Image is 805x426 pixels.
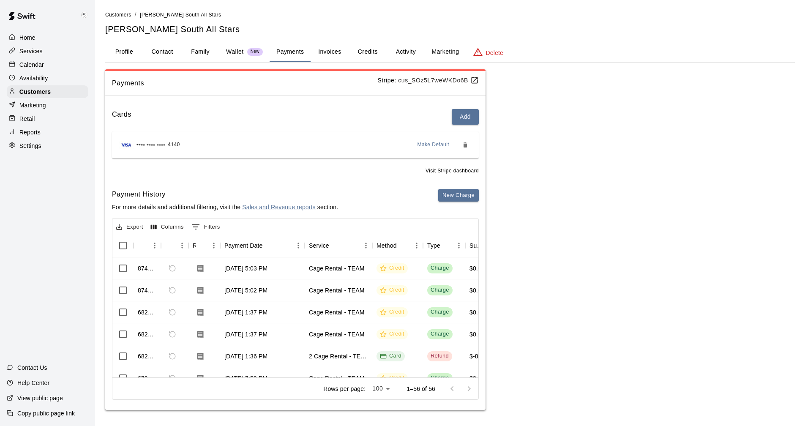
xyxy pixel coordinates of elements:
div: $0.00 [469,264,485,273]
button: Sort [329,240,341,251]
div: Credit [380,374,404,382]
button: Make Default [414,138,453,152]
button: Menu [148,239,161,252]
p: Retail [19,115,35,123]
div: 682169 [138,352,157,360]
div: Oct 14, 2025, 5:02 PM [224,286,267,295]
p: Customers [19,87,51,96]
div: 682174 [138,308,157,317]
button: Show filters [189,220,222,234]
div: Jul 3, 2025, 1:37 PM [224,330,267,339]
span: Refund payment [165,305,180,319]
a: Marketing [7,99,88,112]
button: Menu [176,239,188,252]
button: New Charge [438,189,479,202]
button: Activity [387,42,425,62]
div: Receipt [188,234,220,257]
div: Refund [431,352,449,360]
button: Menu [453,239,465,252]
div: Charge [431,330,449,338]
a: cus_SOz5L7weWKDo6B [398,77,479,84]
p: Availability [19,74,48,82]
div: Cage Rental - TEAM [309,286,365,295]
button: Export [114,221,145,234]
button: Invoices [311,42,349,62]
button: Payments [270,42,311,62]
div: Credit [380,330,404,338]
div: Receipt [193,234,196,257]
p: Rows per page: [323,385,366,393]
button: Sort [196,240,207,251]
button: Select columns [149,221,186,234]
div: Jul 1, 2025, 7:59 PM [224,374,267,382]
div: 874901 [138,286,157,295]
button: Menu [292,239,305,252]
button: Menu [410,239,423,252]
button: Download Receipt [193,305,208,320]
div: Oct 14, 2025, 5:03 PM [224,264,267,273]
div: Type [423,234,465,257]
button: Download Receipt [193,283,208,298]
span: [PERSON_NAME] South All Stars [140,12,221,18]
span: Refund payment [165,327,180,341]
div: Charge [431,264,449,272]
div: 679230 [138,374,157,382]
button: Family [181,42,219,62]
a: Services [7,45,88,57]
a: Retail [7,112,88,125]
p: For more details and additional filtering, visit the section. [112,203,338,211]
div: Cage Rental - TEAM [309,374,365,382]
button: Profile [105,42,143,62]
button: Download Receipt [193,349,208,364]
a: Customers [105,11,131,18]
div: Payment Date [220,234,305,257]
div: 682172 [138,330,157,339]
div: Refund [161,234,188,257]
p: Marketing [19,101,46,109]
img: Credit card brand logo [119,141,134,149]
button: Contact [143,42,181,62]
div: Jul 3, 2025, 1:37 PM [224,308,267,317]
button: Download Receipt [193,327,208,342]
div: Credit [380,264,404,272]
p: Reports [19,128,41,137]
div: Method [377,234,397,257]
nav: breadcrumb [105,10,795,19]
span: Refund payment [165,283,180,298]
span: Customers [105,12,131,18]
a: Stripe dashboard [437,168,479,174]
div: Keith Brooks [77,7,95,24]
h6: Cards [112,109,131,125]
span: 4140 [168,141,180,149]
img: Keith Brooks [79,10,89,20]
span: Visit [426,167,479,175]
div: $0.00 [469,330,485,339]
button: Sort [440,240,452,251]
button: Sort [397,240,409,251]
p: Contact Us [17,363,47,372]
button: Sort [165,240,177,251]
p: Calendar [19,60,44,69]
a: Reports [7,126,88,139]
button: Remove [458,138,472,152]
div: Type [427,234,440,257]
div: Settings [7,139,88,152]
button: Credits [349,42,387,62]
a: Availability [7,72,88,85]
a: Home [7,31,88,44]
div: 874908 [138,264,157,273]
div: $0.00 [469,308,485,317]
span: Cannot refund a payment with type REFUND [165,349,180,363]
li: / [135,10,136,19]
div: Subtotal [469,234,483,257]
p: Delete [486,49,503,57]
button: Marketing [425,42,466,62]
div: Charge [431,286,449,294]
button: Add [452,109,479,125]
